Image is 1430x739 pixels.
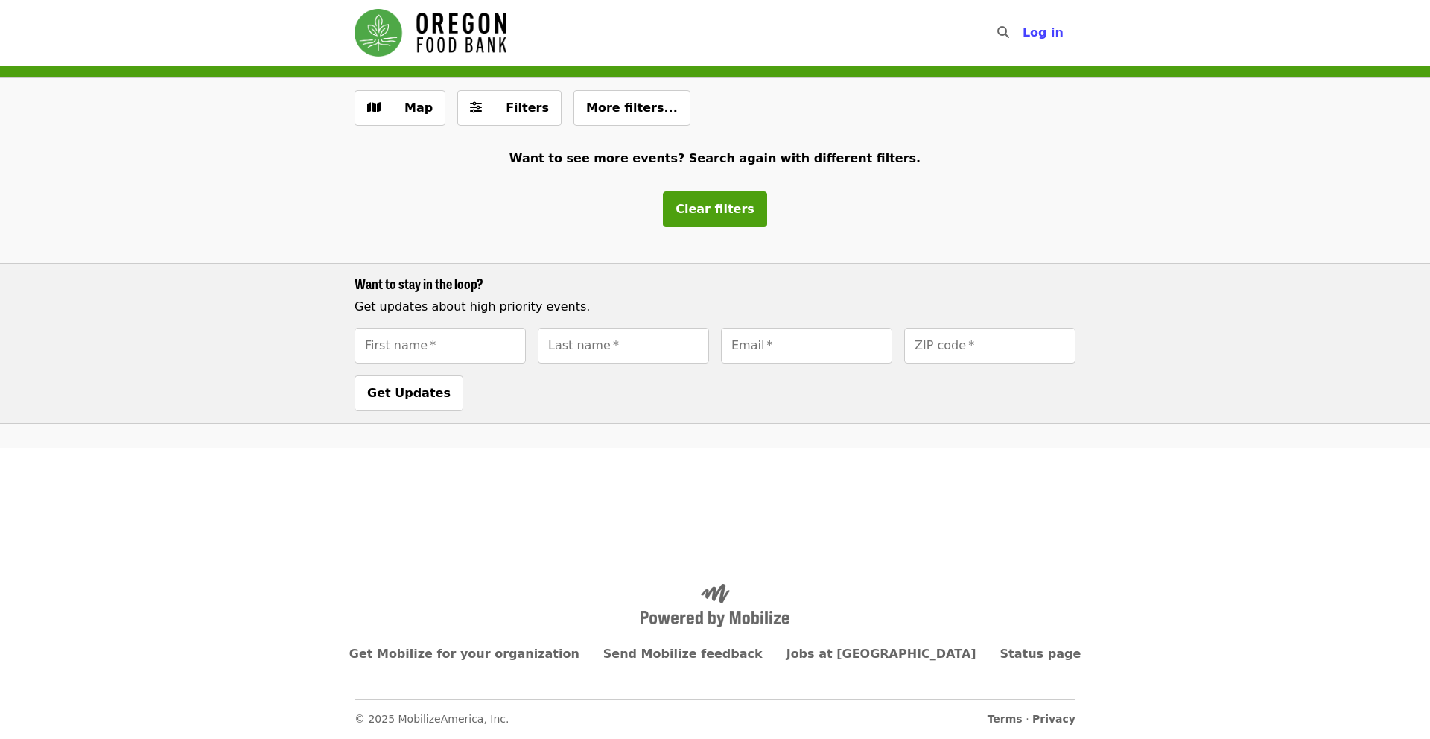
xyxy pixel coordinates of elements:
[470,101,482,115] i: sliders-h icon
[355,273,483,293] span: Want to stay in the loop?
[355,328,526,364] input: [object Object]
[904,328,1075,364] input: [object Object]
[349,647,579,661] a: Get Mobilize for your organization
[988,711,1075,727] span: ·
[663,191,767,227] button: Clear filters
[367,101,381,115] i: map icon
[721,328,892,364] input: [object Object]
[355,375,463,411] button: Get Updates
[786,647,976,661] a: Jobs at [GEOGRAPHIC_DATA]
[404,101,433,115] span: Map
[355,90,445,126] button: Show map view
[997,25,1009,39] i: search icon
[1011,18,1075,48] button: Log in
[1032,713,1075,725] a: Privacy
[641,584,789,627] img: Powered by Mobilize
[1018,15,1030,51] input: Search
[988,713,1023,725] a: Terms
[355,699,1075,727] nav: Secondary footer navigation
[676,202,754,216] span: Clear filters
[355,9,506,57] img: Oregon Food Bank - Home
[457,90,562,126] button: Filters (0 selected)
[586,101,678,115] span: More filters...
[1023,25,1064,39] span: Log in
[538,328,709,364] input: [object Object]
[355,299,590,314] span: Get updates about high priority events.
[509,151,921,165] span: Want to see more events? Search again with different filters.
[573,90,690,126] button: More filters...
[1000,647,1081,661] a: Status page
[603,647,763,661] a: Send Mobilize feedback
[355,645,1075,663] nav: Primary footer navigation
[355,713,509,725] span: © 2025 MobilizeAmerica, Inc.
[506,101,549,115] span: Filters
[367,386,451,400] span: Get Updates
